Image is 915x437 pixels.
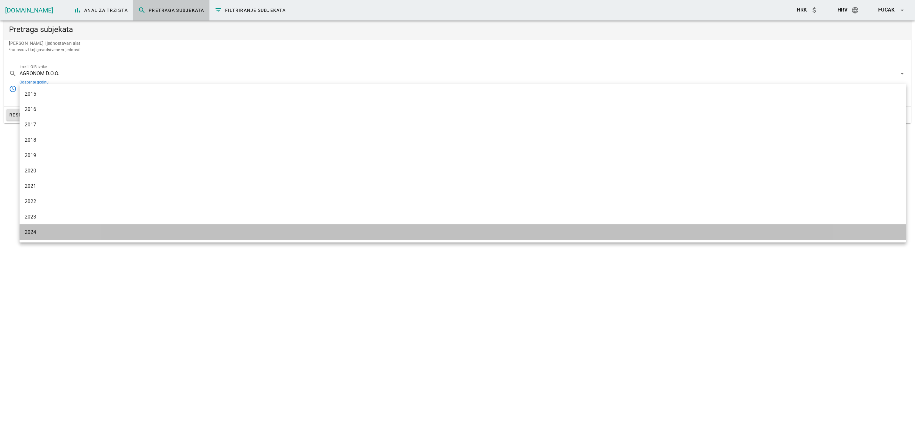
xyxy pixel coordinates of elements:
span: Filtriranje subjekata [215,6,286,14]
button: Resetiraj [6,109,46,121]
span: HRK [797,7,807,13]
div: Odaberite godinu [20,84,906,94]
div: *na osnovi knjigovodstvene vrijednosti [9,47,906,53]
i: filter_list [215,6,222,14]
i: search [9,70,17,77]
i: arrow_drop_down [898,70,906,77]
div: 2023 [25,214,901,220]
span: Fućak [878,7,895,13]
div: 2018 [25,137,901,143]
label: Ime ili OIB tvrtke [20,65,47,69]
span: hrv [837,7,847,13]
div: 2016 [25,106,901,112]
div: 2017 [25,122,901,128]
span: Resetiraj [9,111,44,119]
i: bar_chart [74,6,81,14]
i: language [851,6,859,14]
div: 2019 [25,152,901,158]
i: access_time [9,85,17,93]
div: 2022 [25,198,901,204]
span: Analiza tržišta [74,6,128,14]
div: 2021 [25,183,901,189]
div: 2024 [25,229,901,235]
i: search [138,6,146,14]
a: [DOMAIN_NAME] [5,6,53,14]
div: 2015 [25,91,901,97]
i: arrow_drop_down [898,6,906,14]
div: Pretraga subjekata [4,19,911,40]
div: 2020 [25,168,901,174]
span: Pretraga subjekata [138,6,204,14]
label: Odaberite godinu [20,80,49,85]
i: attach_money [811,6,818,14]
div: [PERSON_NAME] i jednostavan alat [4,40,911,58]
